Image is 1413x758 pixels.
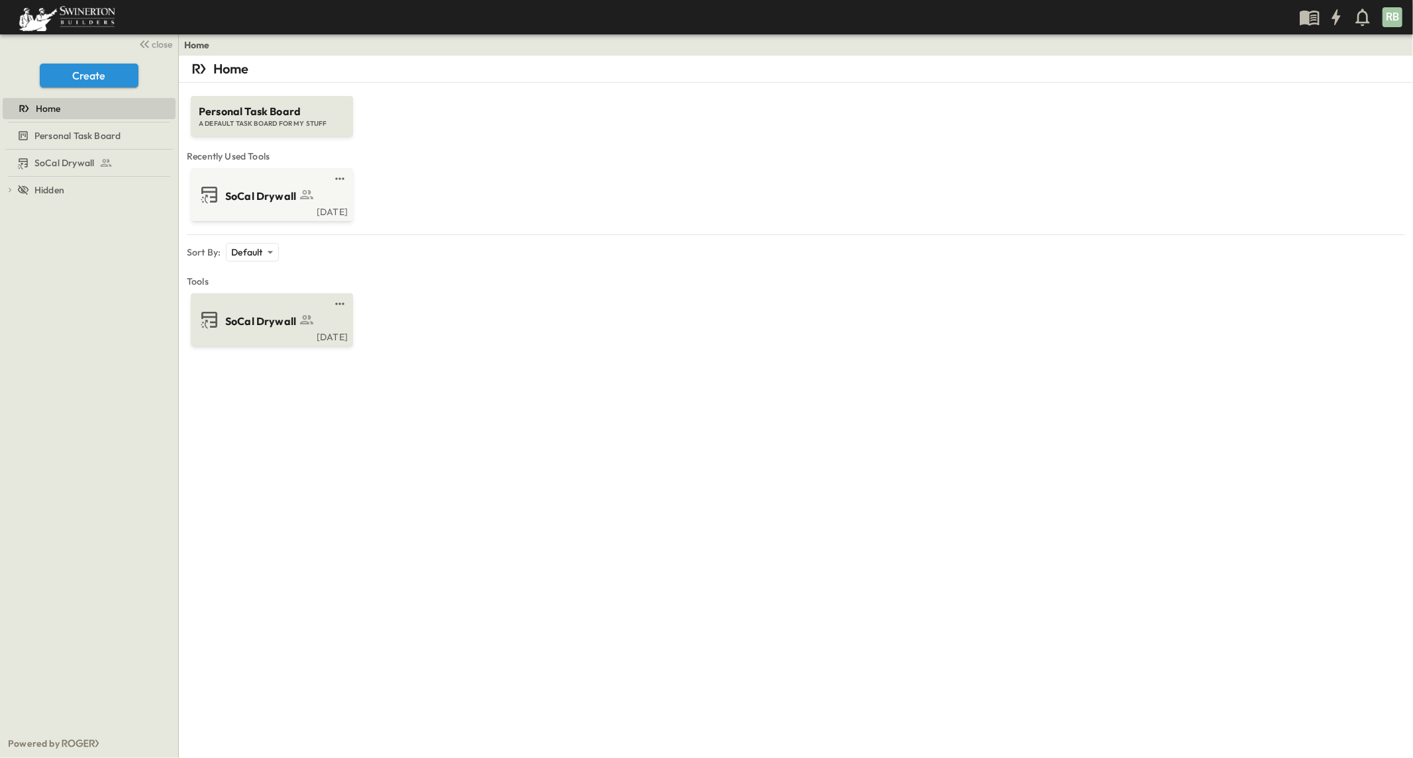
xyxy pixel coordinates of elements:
div: Personal Task Boardtest [3,125,176,146]
a: SoCal Drywall [193,309,348,330]
span: Recently Used Tools [187,150,1405,163]
img: 6c363589ada0b36f064d841b69d3a419a338230e66bb0a533688fa5cc3e9e735.png [16,3,118,31]
button: test [332,296,348,312]
button: RB [1381,6,1404,28]
span: SoCal Drywall [34,156,94,169]
span: Hidden [34,183,64,197]
span: A DEFAULT TASK BOARD FOR MY STUFF [199,119,345,128]
div: SoCal Drywalltest [3,152,176,173]
button: test [332,171,348,187]
nav: breadcrumbs [184,38,218,52]
span: SoCal Drywall [225,189,296,204]
a: [DATE] [193,205,348,216]
button: Create [40,64,138,87]
span: Tools [187,275,1405,288]
span: Personal Task Board [199,104,345,119]
a: Home [184,38,210,52]
a: Personal Task BoardA DEFAULT TASK BOARD FOR MY STUFF [189,83,354,136]
a: [DATE] [193,330,348,341]
button: close [133,34,176,53]
a: SoCal Drywall [3,154,173,172]
a: Personal Task Board [3,126,173,145]
a: SoCal Drywall [193,184,348,205]
p: Default [231,246,262,259]
div: RB [1383,7,1402,27]
span: Home [36,102,61,115]
span: SoCal Drywall [225,314,296,329]
p: Home [213,60,249,78]
a: Home [3,99,173,118]
p: Sort By: [187,246,221,259]
div: Default [226,243,278,261]
span: close [152,38,173,51]
span: Personal Task Board [34,129,121,142]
